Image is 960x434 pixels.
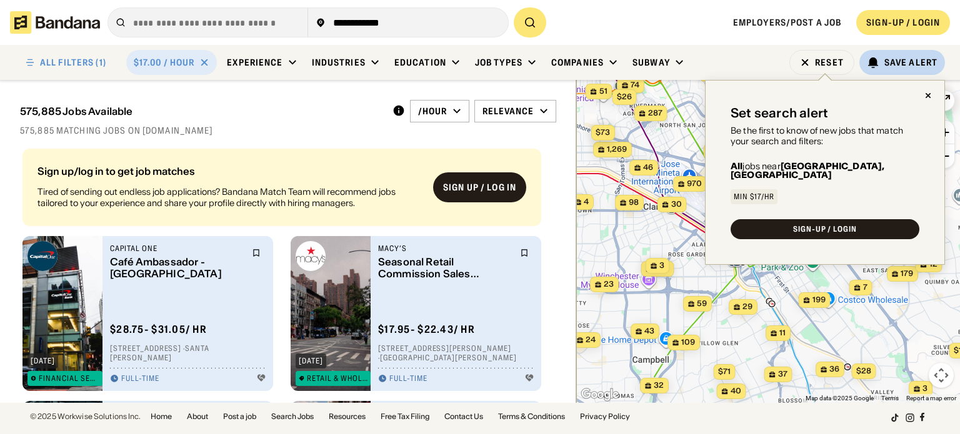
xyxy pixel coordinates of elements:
div: Subway [632,57,670,68]
div: Set search alert [731,106,828,121]
div: Sign up/log in to get job matches [37,166,423,176]
div: SIGN-UP / LOGIN [866,17,940,28]
div: [DATE] [299,357,323,365]
div: Macy’s [378,244,512,254]
div: $ 28.75 - $31.05 / hr [110,323,207,336]
span: 74 [631,80,639,91]
span: 970 [687,179,702,189]
div: ALL FILTERS (1) [40,58,106,67]
span: 37 [777,369,787,380]
div: Full-time [389,374,427,384]
span: 46 [643,162,653,173]
div: 575,885 Jobs Available [20,106,133,117]
span: 12 [929,259,937,270]
div: Café Ambassador - [GEOGRAPHIC_DATA] [110,256,244,280]
div: Financial Services [39,375,99,382]
a: Free Tax Filing [381,413,429,420]
a: Terms & Conditions [498,413,565,420]
div: Experience [227,57,282,68]
a: Employers/Post a job [733,17,841,28]
div: SIGN-UP / LOGIN [793,225,857,233]
div: Relevance [482,106,534,117]
div: Retail & Wholesale [307,375,367,382]
span: 30 [671,199,681,210]
a: About [187,413,208,420]
span: 40 [730,386,741,397]
a: Contact Us [444,413,483,420]
span: 24 [586,335,596,345]
img: Capital One logo [27,241,57,271]
div: Be the first to know of new jobs that match your search and filters: [731,126,919,147]
span: 109 [681,337,695,348]
span: 179 [901,269,913,279]
img: Macy’s logo [296,241,326,271]
div: jobs near [731,162,919,179]
span: 4 [584,197,589,207]
span: 23 [604,279,614,290]
span: 36 [829,364,839,375]
span: 7 [862,282,867,293]
span: $28 [856,366,871,375]
div: Sign up / Log in [443,182,516,193]
a: Terms (opens in new tab) [881,395,899,402]
div: © 2025 Workwise Solutions Inc. [30,413,141,420]
span: $71 [717,367,730,376]
span: 29 [742,302,752,312]
span: 98 [629,197,639,208]
span: 3 [659,260,664,271]
div: Job Types [475,57,522,68]
div: grid [20,144,556,403]
span: 1,269 [607,144,627,155]
span: 11 [779,328,786,338]
div: Full-time [121,374,159,384]
span: $26 [616,92,631,101]
span: 32 [654,380,664,391]
div: $ 17.95 - $22.43 / hr [378,323,475,336]
span: 782 [654,264,669,274]
div: [STREET_ADDRESS] · Santa [PERSON_NAME] [110,343,266,363]
div: [STREET_ADDRESS][PERSON_NAME] · [GEOGRAPHIC_DATA][PERSON_NAME] [378,343,534,363]
a: Resources [329,413,366,420]
span: 3 [922,383,927,394]
span: 199 [812,295,825,305]
span: 287 [647,108,662,119]
span: 43 [644,326,654,337]
a: Report a map error [906,395,956,402]
div: [DATE] [31,357,55,365]
button: Map camera controls [929,363,954,388]
div: $17.00 / hour [134,57,195,68]
span: Map data ©2025 Google [806,395,874,402]
a: Open this area in Google Maps (opens a new window) [579,387,621,403]
div: Reset [815,58,844,67]
a: Privacy Policy [580,413,630,420]
div: Save Alert [884,57,937,68]
div: Capital One [110,244,244,254]
a: Search Jobs [271,413,314,420]
a: Post a job [223,413,256,420]
div: Industries [312,57,366,68]
a: Home [151,413,172,420]
span: 59 [697,298,707,309]
div: Education [394,57,446,68]
b: All [731,160,742,172]
div: Companies [551,57,604,68]
div: Tired of sending out endless job applications? Bandana Match Team will recommend jobs tailored to... [37,186,423,209]
div: 575,885 matching jobs on [DOMAIN_NAME] [20,125,556,136]
div: Min $17/hr [734,193,774,200]
div: /hour [418,106,447,117]
span: 51 [599,86,607,97]
img: Google [579,387,621,403]
b: [GEOGRAPHIC_DATA], [GEOGRAPHIC_DATA] [731,160,884,180]
div: Seasonal Retail Commission Sales Associate - Fine Jewelry, [GEOGRAPHIC_DATA] [378,256,512,280]
span: $73 [596,127,610,137]
img: Bandana logotype [10,11,100,34]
